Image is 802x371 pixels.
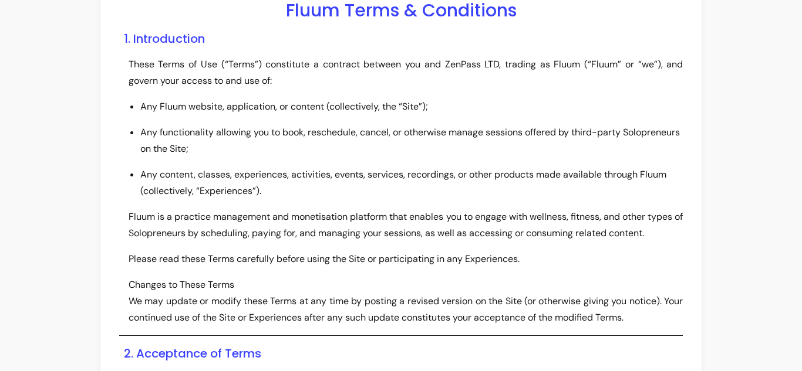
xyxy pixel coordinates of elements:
[124,345,683,362] h3: 2. Acceptance of Terms
[140,124,683,157] li: Any functionality allowing you to book, reschedule, cancel, or otherwise manage sessions offered ...
[129,251,683,267] p: Please read these Terms carefully before using the Site or participating in any Experiences.
[140,98,683,115] li: Any Fluum website, application, or content (collectively, the “Site”);
[140,166,683,199] li: Any content, classes, experiences, activities, events, services, recordings, or other products ma...
[129,277,683,326] p: Changes to These Terms We may update or modify these Terms at any time by posting a revised versi...
[129,209,683,241] p: Fluum is a practice management and monetisation platform that enables you to engage with wellness...
[129,56,683,89] p: These Terms of Use (“Terms”) constitute a contract between you and ZenPass LTD, trading as Fluum ...
[124,30,683,47] h3: 1. Introduction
